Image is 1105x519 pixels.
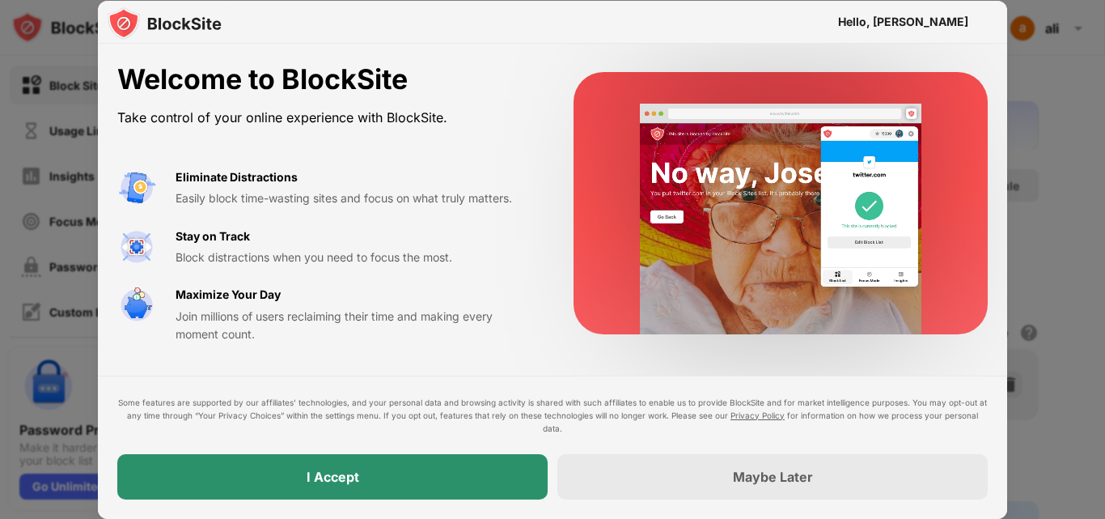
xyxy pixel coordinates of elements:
[117,228,156,266] img: value-focus.svg
[108,7,222,40] img: logo-blocksite.svg
[838,15,968,28] div: Hello, [PERSON_NAME]
[117,106,535,130] div: Take control of your online experience with BlockSite.
[176,286,281,304] div: Maximize Your Day
[176,168,298,186] div: Eliminate Distractions
[117,168,156,207] img: value-avoid-distractions.svg
[176,189,535,207] div: Easily block time-wasting sites and focus on what truly matters.
[117,286,156,325] img: value-safe-time.svg
[730,411,785,420] a: Privacy Policy
[176,228,250,245] div: Stay on Track
[176,249,535,266] div: Block distractions when you need to focus the most.
[307,469,359,485] div: I Accept
[117,63,535,96] div: Welcome to BlockSite
[176,308,535,344] div: Join millions of users reclaiming their time and making every moment count.
[733,469,813,485] div: Maybe Later
[117,396,988,435] div: Some features are supported by our affiliates’ technologies, and your personal data and browsing ...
